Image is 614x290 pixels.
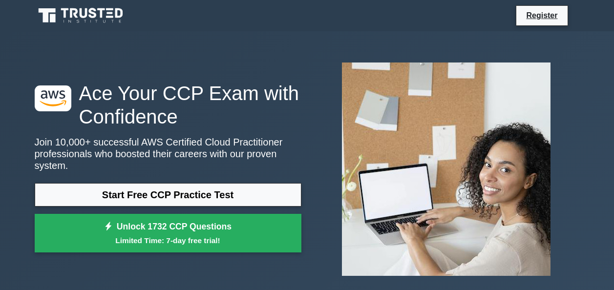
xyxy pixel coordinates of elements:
[35,214,301,253] a: Unlock 1732 CCP QuestionsLimited Time: 7-day free trial!
[35,136,301,171] p: Join 10,000+ successful AWS Certified Cloud Practitioner professionals who boosted their careers ...
[47,235,289,246] small: Limited Time: 7-day free trial!
[35,82,301,128] h1: Ace Your CCP Exam with Confidence
[520,9,563,21] a: Register
[35,183,301,207] a: Start Free CCP Practice Test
